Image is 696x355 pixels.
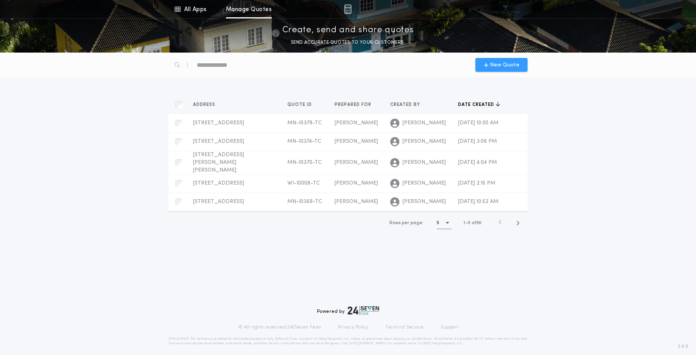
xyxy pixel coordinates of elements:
a: Privacy Policy [338,324,369,330]
span: Created by [390,102,422,108]
span: Prepared for [335,102,373,108]
span: Date created [458,102,496,108]
span: [PERSON_NAME] [402,119,446,127]
a: [URL][DOMAIN_NAME] [349,342,387,345]
span: Quote ID [287,102,313,108]
span: 5 [468,221,470,225]
span: [STREET_ADDRESS][PERSON_NAME][PERSON_NAME] [193,152,244,173]
span: [STREET_ADDRESS] [193,180,244,186]
button: Created by [390,101,426,109]
span: [STREET_ADDRESS] [193,120,244,126]
p: © All rights reserved. 24|Seven Fees [238,324,321,330]
a: Terms of Service [385,324,424,330]
span: MN-10374-TC [287,139,322,144]
span: [PERSON_NAME] [335,139,378,144]
span: of 96 [472,220,482,226]
a: Support [440,324,458,330]
span: 1 [463,221,465,225]
img: vs-icon [491,5,520,13]
span: MN-10379-TC [287,120,322,126]
span: MN-10369-TC [287,199,322,205]
span: [PERSON_NAME] [402,198,446,206]
span: MN-10370-TC [287,160,322,165]
img: logo [348,306,379,315]
span: 3.8.0 [678,343,688,350]
span: [STREET_ADDRESS] [193,199,244,205]
span: [DATE] 10:00 AM [458,120,498,126]
button: Date created [458,101,500,109]
span: [PERSON_NAME] [335,199,378,205]
span: [PERSON_NAME] [335,120,378,126]
span: Address [193,102,217,108]
span: [DATE] 10:52 AM [458,199,498,205]
h1: 5 [437,219,439,227]
span: New Quote [490,61,520,69]
span: [DATE] 3:06 PM [458,139,497,144]
span: [DATE] 2:16 PM [458,180,495,186]
span: [PERSON_NAME] [335,160,378,165]
span: [PERSON_NAME] [402,159,446,167]
span: [PERSON_NAME] [402,138,446,145]
span: [PERSON_NAME] [335,180,378,186]
button: 5 [437,217,452,229]
img: img [344,5,351,14]
button: New Quote [475,58,528,72]
p: DISCLAIMER: This estimate is provided for informational purposes only. 24|Seven Fees, a product o... [168,337,528,346]
p: SEND ACCURATE QUOTES TO YOUR CUSTOMERS. [291,39,405,46]
div: Powered by [317,306,379,315]
span: WI-10008-TC [287,180,320,186]
span: [PERSON_NAME] [402,180,446,187]
p: Create, send and share quotes [282,24,414,36]
span: [STREET_ADDRESS] [193,139,244,144]
button: Quote ID [287,101,318,109]
span: [DATE] 4:04 PM [458,160,497,165]
span: Rows per page: [389,221,424,225]
button: Address [193,101,221,109]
